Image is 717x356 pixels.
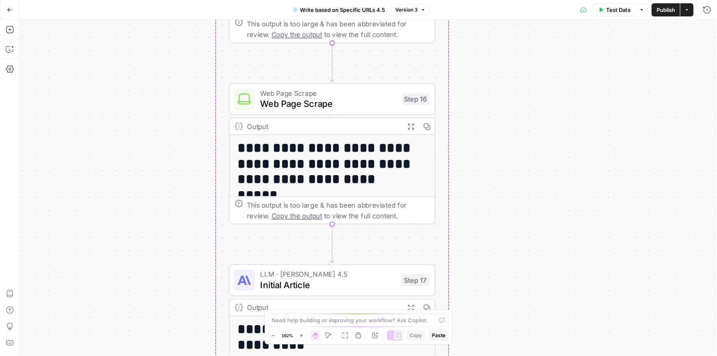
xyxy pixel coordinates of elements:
span: Web Page Scrape [260,88,396,98]
span: 162% [282,332,293,339]
button: Copy [406,330,425,341]
span: Paste [432,332,445,339]
div: Output [247,302,399,313]
g: Edge from step_15 to step_16 [330,43,334,81]
div: Step 17 [401,274,429,286]
div: This output is too large & has been abbreviated for review. to view the full content. [247,200,429,221]
button: Version 3 [392,5,429,15]
span: Test Data [606,6,630,14]
span: Publish [657,6,675,14]
div: Output [247,121,399,132]
span: Web Page Scrape [260,97,396,110]
span: LLM · [PERSON_NAME] 4.5 [260,269,396,280]
g: Edge from step_16 to step_17 [330,224,334,263]
button: Test Data [593,3,635,16]
span: Copy [410,332,422,339]
span: Copy the output [272,212,322,220]
span: Write based on Specific URLs 4.5 [300,6,385,14]
span: Copy the output [272,30,322,38]
div: Step 16 [401,93,429,105]
button: Publish [652,3,680,16]
button: Paste [429,330,449,341]
div: This output is too large & has been abbreviated for review. to view the full content. [247,18,429,40]
span: Version 3 [396,6,418,14]
span: Initial Article [260,278,396,291]
button: Write based on Specific URLs 4.5 [288,3,390,16]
